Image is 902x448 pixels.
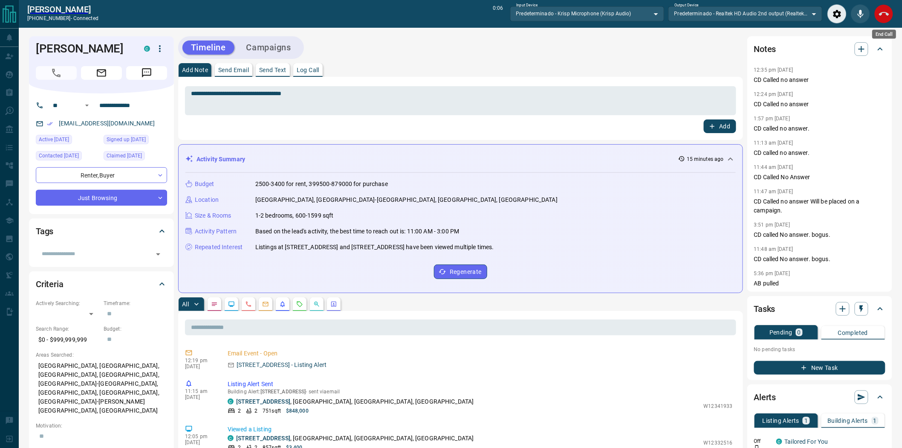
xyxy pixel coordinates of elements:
[195,180,214,189] p: Budget
[776,439,782,445] div: condos.ca
[228,435,234,441] div: condos.ca
[36,359,167,418] p: [GEOGRAPHIC_DATA], [GEOGRAPHIC_DATA], [GEOGRAPHIC_DATA], [GEOGRAPHIC_DATA], [GEOGRAPHIC_DATA]-[GE...
[195,195,219,204] p: Location
[330,301,337,308] svg: Agent Actions
[254,407,257,415] p: 2
[182,41,234,55] button: Timeline
[104,300,167,307] p: Timeframe:
[104,151,167,163] div: Sun May 19 2024
[754,91,793,97] p: 12:24 pm [DATE]
[754,42,776,56] h2: Notes
[754,173,885,182] p: CD Called No Answer
[36,151,99,163] div: Wed Jun 25 2025
[827,4,847,23] div: Audio Settings
[236,434,474,443] p: , [GEOGRAPHIC_DATA], [GEOGRAPHIC_DATA], [GEOGRAPHIC_DATA]
[785,438,828,445] a: Tailored For You
[211,301,218,308] svg: Notes
[195,227,237,236] p: Activity Pattern
[754,76,885,84] p: CD Called no answer
[754,197,885,215] p: CD Called no answer Will be placed on a campaign.
[182,67,208,73] p: Add Note
[434,265,487,279] button: Regenerate
[754,100,885,109] p: CD Called no answer
[255,243,494,252] p: Listings at [STREET_ADDRESS] and [STREET_ADDRESS] have been viewed multiple times.
[754,39,885,59] div: Notes
[236,397,474,406] p: , [GEOGRAPHIC_DATA], [GEOGRAPHIC_DATA], [GEOGRAPHIC_DATA]
[81,66,122,80] span: Email
[228,301,235,308] svg: Lead Browsing Activity
[36,325,99,333] p: Search Range:
[754,302,775,316] h2: Tasks
[182,301,189,307] p: All
[255,195,558,204] p: [GEOGRAPHIC_DATA], [GEOGRAPHIC_DATA]-[GEOGRAPHIC_DATA], [GEOGRAPHIC_DATA], [GEOGRAPHIC_DATA]
[228,425,733,434] p: Viewed a Listing
[687,155,724,163] p: 15 minutes ago
[197,155,245,164] p: Activity Summary
[763,418,800,424] p: Listing Alerts
[228,349,733,358] p: Email Event - Open
[238,407,241,415] p: 2
[27,4,98,15] a: [PERSON_NAME]
[255,211,334,220] p: 1-2 bedrooms, 600-1599 sqft
[144,46,150,52] div: condos.ca
[754,116,790,122] p: 1:57 pm [DATE]
[754,230,885,239] p: CD called No answer. bogus.
[185,439,215,445] p: [DATE]
[873,418,877,424] p: 1
[754,222,790,228] p: 3:51 pm [DATE]
[754,390,776,404] h2: Alerts
[754,164,793,170] p: 11:44 am [DATE]
[104,325,167,333] p: Budget:
[828,418,868,424] p: Building Alerts
[245,301,252,308] svg: Calls
[36,167,167,183] div: Renter , Buyer
[704,119,736,133] button: Add
[237,361,327,369] p: [STREET_ADDRESS] - Listing Alert
[754,140,793,146] p: 11:13 am [DATE]
[47,121,53,127] svg: Email Verified
[36,224,53,238] h2: Tags
[263,407,281,415] p: 751 sqft
[36,190,167,206] div: Just Browsing
[36,351,167,359] p: Areas Searched:
[228,389,733,395] p: Building Alert : - sent via email
[27,15,98,22] p: [PHONE_NUMBER] -
[152,248,164,260] button: Open
[218,67,249,73] p: Send Email
[754,124,885,133] p: CD called no answer.
[769,329,792,335] p: Pending
[516,3,538,8] label: Input Device
[195,243,243,252] p: Repeated Interest
[872,30,896,39] div: End Call
[279,301,286,308] svg: Listing Alerts
[754,67,793,73] p: 12:35 pm [DATE]
[704,402,733,410] p: W12341933
[260,389,306,395] span: [STREET_ADDRESS]
[104,135,167,147] div: Tue May 26 2020
[228,399,234,404] div: condos.ca
[874,4,893,23] div: End Call
[39,151,79,160] span: Contacted [DATE]
[510,6,664,21] div: Predeterminado - Krisp Microphone (Krisp Audio)
[228,380,733,389] p: Listing Alert Sent
[804,418,808,424] p: 1
[107,151,142,160] span: Claimed [DATE]
[73,15,98,21] span: connected
[185,358,215,364] p: 12:19 pm
[674,3,699,8] label: Output Device
[754,148,885,157] p: CD called no answer.
[238,41,300,55] button: Campaigns
[255,180,388,189] p: 2500-3400 for rent, 399500-879000 for purchase
[236,435,290,442] a: [STREET_ADDRESS]
[36,221,167,241] div: Tags
[754,343,885,356] p: No pending tasks
[851,4,870,23] div: Mute
[296,301,303,308] svg: Requests
[838,330,868,336] p: Completed
[185,388,215,394] p: 11:15 am
[704,439,733,447] p: W12332516
[107,135,146,144] span: Signed up [DATE]
[36,66,77,80] span: Call
[255,227,459,236] p: Based on the lead's activity, the best time to reach out is: 11:00 AM - 3:00 PM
